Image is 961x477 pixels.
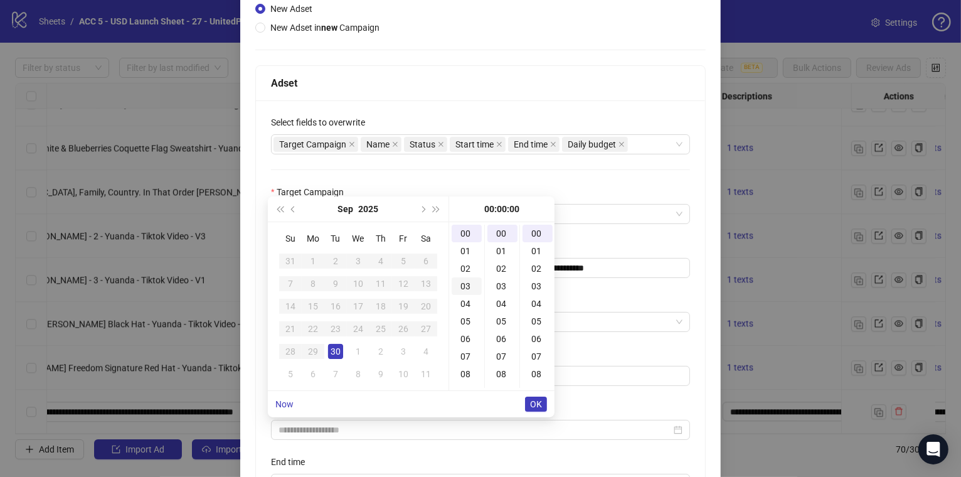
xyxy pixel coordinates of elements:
div: 06 [452,330,482,348]
div: 11 [418,367,433,382]
span: Start time [450,137,506,152]
td: 2025-10-11 [415,363,437,385]
div: 12 [396,276,411,291]
td: 2025-09-28 [279,340,302,363]
div: 06 [523,330,553,348]
div: 08 [487,365,518,383]
div: 22 [305,321,321,336]
span: close [349,141,355,147]
td: 2025-09-14 [279,295,302,318]
div: 30 [328,344,343,359]
div: 18 [373,299,388,314]
td: 2025-10-01 [347,340,369,363]
div: 15 [305,299,321,314]
div: 3 [396,344,411,359]
div: 7 [283,276,298,291]
span: Daily budget [562,137,628,152]
div: 00:00:00 [454,196,550,222]
td: 2025-09-08 [302,272,324,295]
div: 26 [396,321,411,336]
span: close [550,141,556,147]
div: 13 [418,276,433,291]
td: 2025-09-22 [302,318,324,340]
div: 04 [487,295,518,313]
div: 4 [373,254,388,269]
td: 2025-09-30 [324,340,347,363]
div: 17 [351,299,366,314]
th: Fr [392,227,415,250]
td: 2025-09-27 [415,318,437,340]
div: 01 [487,242,518,260]
span: Name [361,137,401,152]
div: 10 [351,276,366,291]
div: 3 [351,254,366,269]
button: Previous month (PageUp) [287,196,300,222]
td: 2025-09-07 [279,272,302,295]
td: 2025-09-13 [415,272,437,295]
span: close [496,141,502,147]
td: 2025-09-03 [347,250,369,272]
div: 5 [396,254,411,269]
div: Open Intercom Messenger [918,434,948,464]
td: 2025-09-02 [324,250,347,272]
td: 2025-10-10 [392,363,415,385]
span: Status [404,137,447,152]
td: 2025-09-01 [302,250,324,272]
div: 07 [523,348,553,365]
div: 01 [523,242,553,260]
div: 05 [523,313,553,330]
span: OK [530,399,542,409]
td: 2025-09-16 [324,295,347,318]
td: 2025-09-20 [415,295,437,318]
td: 2025-09-25 [369,318,392,340]
div: 04 [523,295,553,313]
div: 6 [305,367,321,382]
th: Su [279,227,302,250]
div: 16 [328,299,343,314]
th: Tu [324,227,347,250]
div: 1 [351,344,366,359]
td: 2025-10-03 [392,340,415,363]
button: Next year (Control + right) [430,196,443,222]
div: Adset [271,75,690,91]
span: close [438,141,444,147]
div: 08 [452,365,482,383]
div: 5 [283,367,298,382]
div: 08 [523,365,553,383]
span: End time [514,137,548,151]
div: 7 [328,367,343,382]
div: 4 [418,344,433,359]
span: Target Campaign [273,137,358,152]
td: 2025-10-07 [324,363,347,385]
th: Th [369,227,392,250]
div: 23 [328,321,343,336]
div: 07 [452,348,482,365]
td: 2025-09-19 [392,295,415,318]
td: 2025-09-24 [347,318,369,340]
td: 2025-09-15 [302,295,324,318]
div: 6 [418,254,433,269]
div: 28 [283,344,298,359]
div: 09 [452,383,482,400]
button: OK [525,397,547,412]
td: 2025-09-17 [347,295,369,318]
span: close [392,141,398,147]
div: 20 [418,299,433,314]
span: End time [508,137,560,152]
div: 8 [305,276,321,291]
div: 19 [396,299,411,314]
td: 2025-09-04 [369,250,392,272]
td: 2025-09-05 [392,250,415,272]
td: 2025-10-08 [347,363,369,385]
div: 24 [351,321,366,336]
span: New Adset in Campaign [270,23,380,33]
div: 31 [283,254,298,269]
div: 1 [305,254,321,269]
td: 2025-10-06 [302,363,324,385]
label: End time [271,455,313,469]
td: 2025-10-09 [369,363,392,385]
th: We [347,227,369,250]
div: 03 [487,277,518,295]
td: 2025-09-26 [392,318,415,340]
div: 2 [373,344,388,359]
